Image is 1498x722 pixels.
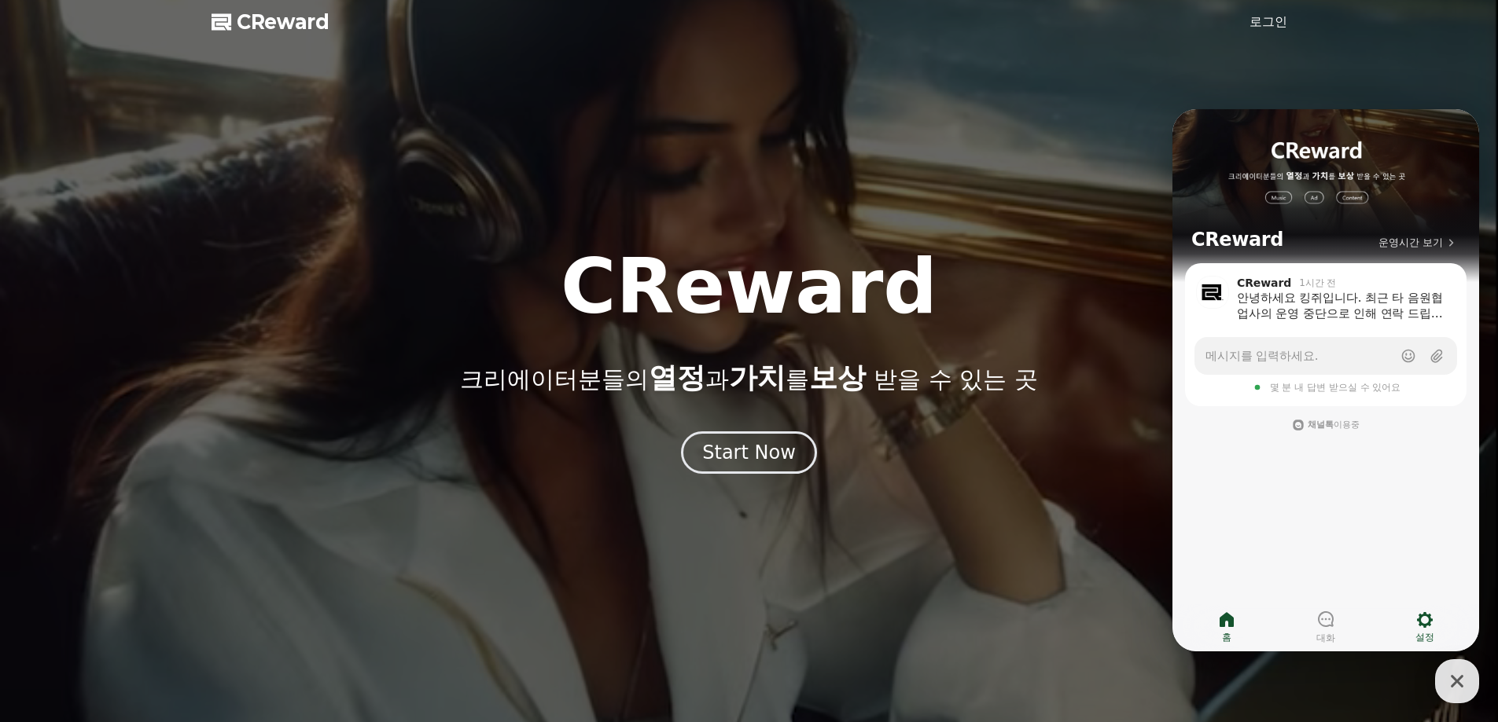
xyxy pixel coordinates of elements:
a: CReward [212,9,329,35]
a: Start Now [681,447,817,462]
span: CReward [237,9,329,35]
iframe: Channel chat [1172,109,1479,651]
span: 가치 [729,361,786,394]
span: 열정 [649,361,705,394]
div: Start Now [702,440,796,465]
h1: CReward [561,249,937,324]
button: Start Now [681,431,817,474]
span: 보상 [809,361,866,394]
p: 크리에이터분들의 과 를 받을 수 있는 곳 [460,362,1037,394]
a: 로그인 [1250,13,1287,31]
